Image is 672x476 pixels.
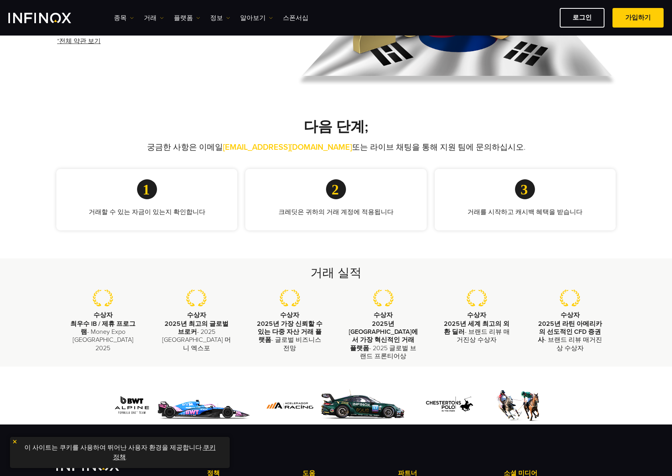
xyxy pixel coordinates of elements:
img: yellow close icon [12,439,18,444]
h2: 거래 실적 [86,265,586,282]
a: INFINOX Logo [8,13,90,23]
strong: 2025년 라틴 아메리카의 선도적인 CFD 증권사 [538,320,602,344]
p: 거래를 시작하고 캐시백 혜택을 받습니다 [447,207,603,217]
strong: 2025년 [GEOGRAPHIC_DATA]에서 가장 혁신적인 거래 플랫폼 [349,320,418,352]
p: - 글로벌 비즈니스 전망 [255,320,325,352]
strong: 수상자 [467,311,486,319]
a: 가입하기 [612,8,664,28]
a: 거래 [144,13,164,23]
strong: 2025년 최고의 글로벌 브로커 [165,320,229,336]
p: - 브랜드 리뷰 매거진상 수상자 [535,320,605,352]
p: 거래할 수 있는 자금이 있는지 확인합니다 [69,207,225,217]
strong: 수상자 [280,311,299,319]
a: 플랫폼 [174,13,200,23]
strong: 2025년 세계 최고의 외환 딜러 [444,320,510,336]
p: 궁금한 사항은 이메일 또는 라이브 채팅을 통해 지원 팀에 문의하십시오. [86,142,586,153]
strong: 수상자 [187,311,206,319]
strong: 2025년 가장 신뢰할 수 있는 다중 자산 거래 플랫폼 [257,320,322,344]
a: 정보 [210,13,230,23]
p: - 브랜드 리뷰 매거진상 수상자 [442,320,511,344]
p: - 2025 [GEOGRAPHIC_DATA] 머니 엑스포 [162,320,231,352]
a: 종목 [114,13,134,23]
strong: 수상자 [561,311,580,319]
a: *전체 약관 보기 [56,32,101,51]
strong: 최우수 IB / 제휴 프로그램 [70,320,135,336]
a: 로그인 [560,8,604,28]
h2: 다음 단계; [56,118,616,136]
p: - 2025 글로벌 브랜드 프론티어상 [348,320,418,361]
p: 크레딧은 귀하의 거래 계정에 적용됩니다 [258,207,414,217]
a: 알아보기 [240,13,273,23]
p: 이 사이트는 쿠키를 사용하여 뛰어난 사용자 환경을 제공합니다. . [14,441,226,464]
a: 스폰서십 [283,13,308,23]
a: [EMAIL_ADDRESS][DOMAIN_NAME] [223,143,352,152]
strong: 수상자 [93,311,113,319]
strong: 수상자 [374,311,393,319]
p: - Money Expo [GEOGRAPHIC_DATA] 2025 [68,320,138,352]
